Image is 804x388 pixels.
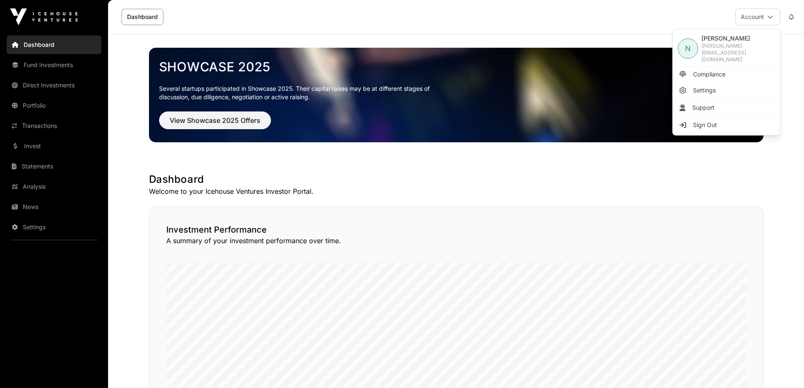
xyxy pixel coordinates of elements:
span: View Showcase 2025 Offers [170,115,260,125]
a: Portfolio [7,96,101,115]
span: Settings [693,86,716,95]
p: A summary of your investment performance over time. [166,236,746,246]
span: [PERSON_NAME] [701,34,775,43]
a: Transactions [7,117,101,135]
span: N [685,43,691,54]
span: Compliance [693,70,725,79]
a: Dashboard [122,9,163,25]
a: Dashboard [7,35,101,54]
button: View Showcase 2025 Offers [159,111,271,129]
span: [PERSON_NAME][EMAIL_ADDRESS][DOMAIN_NAME] [701,43,775,63]
img: Icehouse Ventures Logo [10,8,78,25]
h1: Dashboard [149,173,763,186]
a: Fund Investments [7,56,101,74]
img: Showcase 2025 [149,48,763,142]
p: Several startups participated in Showcase 2025. Their capital raises may be at different stages o... [159,84,443,101]
p: Welcome to your Icehouse Ventures Investor Portal. [149,186,763,196]
li: Sign Out [674,117,778,133]
span: Support [692,103,715,112]
a: Analysis [7,177,101,196]
a: View Showcase 2025 Offers [159,120,271,128]
button: Account [735,8,780,25]
a: Compliance [674,67,778,82]
a: Direct Investments [7,76,101,95]
h2: Investment Performance [166,224,746,236]
iframe: Chat Widget [762,347,804,388]
li: Support [674,100,778,115]
a: Statements [7,157,101,176]
span: Sign Out [693,121,717,129]
a: Showcase 2025 [159,59,753,74]
a: Settings [7,218,101,236]
a: Invest [7,137,101,155]
a: Settings [674,83,778,98]
a: News [7,198,101,216]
